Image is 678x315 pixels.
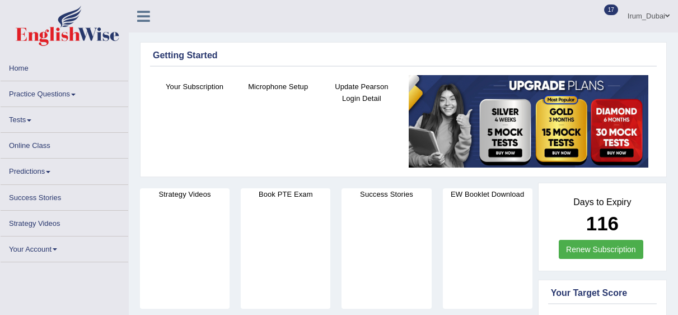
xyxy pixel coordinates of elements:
[604,4,618,15] span: 17
[443,188,532,200] h4: EW Booklet Download
[1,81,128,103] a: Practice Questions
[1,55,128,77] a: Home
[242,81,314,92] h4: Microphone Setup
[342,188,431,200] h4: Success Stories
[1,107,128,129] a: Tests
[551,286,654,300] div: Your Target Score
[551,197,654,207] h4: Days to Expiry
[1,185,128,207] a: Success Stories
[559,240,643,259] a: Renew Subscription
[241,188,330,200] h4: Book PTE Exam
[325,81,398,104] h4: Update Pearson Login Detail
[1,133,128,155] a: Online Class
[1,211,128,233] a: Strategy Videos
[158,81,231,92] h4: Your Subscription
[153,49,654,62] div: Getting Started
[140,188,230,200] h4: Strategy Videos
[409,75,648,168] img: small5.jpg
[586,212,619,234] b: 116
[1,237,128,258] a: Your Account
[1,159,128,180] a: Predictions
